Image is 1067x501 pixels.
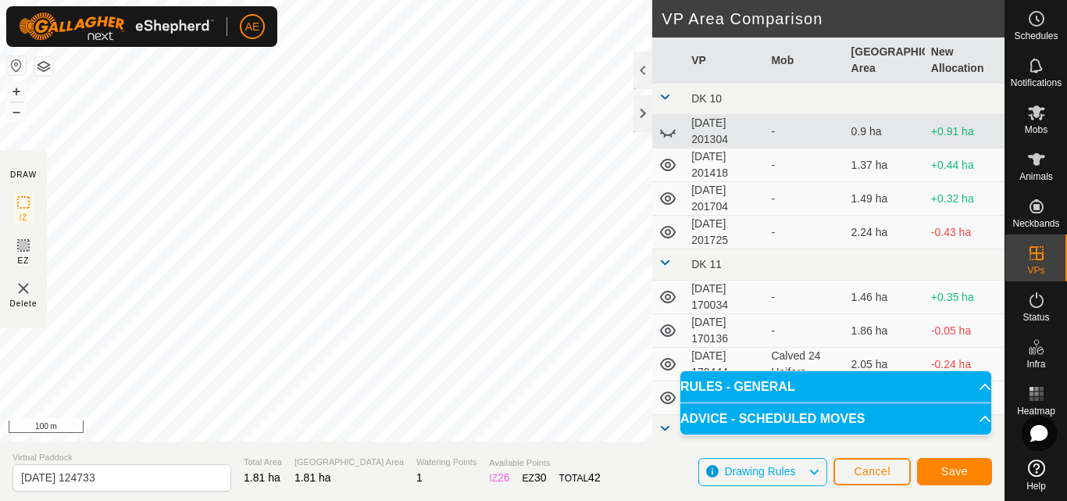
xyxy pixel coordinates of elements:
[685,216,765,249] td: [DATE] 201725
[771,289,838,306] div: -
[34,57,53,76] button: Map Layers
[925,281,1005,314] td: +0.35 ha
[941,465,968,478] span: Save
[498,471,510,484] span: 26
[925,216,1005,249] td: -0.43 ha
[845,281,925,314] td: 1.46 ha
[845,314,925,348] td: 1.86 ha
[833,458,911,485] button: Cancel
[680,371,991,403] p-accordion-header: RULES - GENERAL
[489,456,600,470] span: Available Points
[559,470,601,486] div: TOTAL
[341,421,387,435] a: Contact Us
[724,465,795,478] span: Drawing Rules
[925,38,1005,84] th: New Allocation
[416,471,423,484] span: 1
[1025,125,1047,134] span: Mobs
[685,348,765,381] td: [DATE] 170444
[845,38,925,84] th: [GEOGRAPHIC_DATA] Area
[18,255,30,267] span: EZ
[685,182,765,216] td: [DATE] 201704
[680,413,865,425] span: ADVICE - SCHEDULED MOVES
[771,157,838,174] div: -
[294,471,331,484] span: 1.81 ha
[1026,360,1045,369] span: Infra
[245,19,260,35] span: AE
[771,191,838,207] div: -
[771,323,838,339] div: -
[489,470,509,486] div: IZ
[917,458,992,485] button: Save
[771,224,838,241] div: -
[685,314,765,348] td: [DATE] 170136
[680,381,795,393] span: RULES - GENERAL
[1026,481,1046,491] span: Help
[10,298,37,310] span: Delete
[685,115,765,149] td: [DATE] 201304
[925,348,1005,381] td: -0.24 ha
[244,456,282,469] span: Total Area
[265,421,323,435] a: Privacy Policy
[1022,313,1049,322] span: Status
[588,471,601,484] span: 42
[244,471,280,484] span: 1.81 ha
[925,149,1005,182] td: +0.44 ha
[1027,266,1044,275] span: VPs
[691,258,722,270] span: DK 11
[845,149,925,182] td: 1.37 ha
[691,92,722,105] span: DK 10
[765,38,844,84] th: Mob
[685,38,765,84] th: VP
[14,279,33,298] img: VP
[771,348,838,381] div: Calved 24 Heifers
[1017,406,1055,416] span: Heatmap
[1014,31,1058,41] span: Schedules
[7,82,26,101] button: +
[845,182,925,216] td: 1.49 ha
[19,13,214,41] img: Gallagher Logo
[925,115,1005,149] td: +0.91 ha
[294,456,404,469] span: [GEOGRAPHIC_DATA] Area
[1012,219,1059,228] span: Neckbands
[534,471,547,484] span: 30
[845,216,925,249] td: 2.24 ha
[685,149,765,182] td: [DATE] 201418
[20,212,28,224] span: IZ
[1019,172,1053,181] span: Animals
[416,456,476,469] span: Watering Points
[12,451,231,464] span: Virtual Paddock
[7,56,26,75] button: Reset Map
[925,314,1005,348] td: -0.05 ha
[685,281,765,314] td: [DATE] 170034
[854,465,890,478] span: Cancel
[10,169,37,181] div: DRAW
[523,470,547,486] div: EZ
[925,182,1005,216] td: +0.32 ha
[845,348,925,381] td: 2.05 ha
[845,115,925,149] td: 0.9 ha
[771,123,838,140] div: -
[7,102,26,121] button: –
[662,9,1005,28] h2: VP Area Comparison
[680,403,991,435] p-accordion-header: ADVICE - SCHEDULED MOVES
[1005,453,1067,497] a: Help
[1011,78,1062,88] span: Notifications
